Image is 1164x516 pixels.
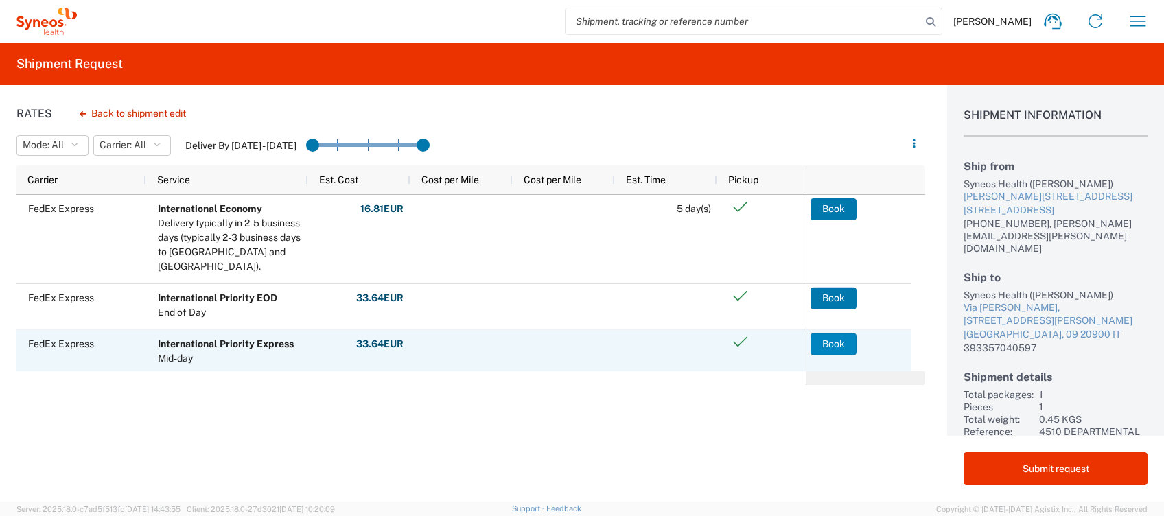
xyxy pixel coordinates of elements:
[964,190,1148,204] div: [PERSON_NAME][STREET_ADDRESS]
[28,203,94,214] span: FedEx Express
[964,178,1148,190] div: Syneos Health ([PERSON_NAME])
[125,505,181,513] span: [DATE] 14:43:55
[964,301,1148,328] div: Via [PERSON_NAME], [STREET_ADDRESS][PERSON_NAME]
[964,328,1148,342] div: [GEOGRAPHIC_DATA], 09 20900 IT
[356,292,404,305] strong: 33.64 EUR
[1039,388,1148,401] div: 1
[16,56,123,72] h2: Shipment Request
[811,333,857,355] button: Book
[16,505,181,513] span: Server: 2025.18.0-c7ad5f513fb
[964,388,1034,401] div: Total packages:
[566,8,921,34] input: Shipment, tracking or reference number
[157,174,190,185] span: Service
[964,289,1148,301] div: Syneos Health ([PERSON_NAME])
[512,504,546,513] a: Support
[16,107,52,120] h1: Rates
[356,333,404,355] button: 33.64EUR
[421,174,479,185] span: Cost per Mile
[964,160,1148,173] h2: Ship from
[811,287,857,309] button: Book
[158,292,277,303] b: International Priority EOD
[158,338,294,349] b: International Priority Express
[360,202,404,215] strong: 16.81 EUR
[356,338,404,351] strong: 33.64 EUR
[964,425,1034,450] div: Reference:
[964,218,1148,255] div: [PHONE_NUMBER], [PERSON_NAME][EMAIL_ADDRESS][PERSON_NAME][DOMAIN_NAME]
[964,204,1148,218] div: [STREET_ADDRESS]
[28,338,94,349] span: FedEx Express
[728,174,758,185] span: Pickup
[964,413,1034,425] div: Total weight:
[185,139,296,152] label: Deliver By [DATE] - [DATE]
[69,102,197,126] button: Back to shipment edit
[93,135,171,156] button: Carrier: All
[1039,401,1148,413] div: 1
[964,371,1148,384] h2: Shipment details
[27,174,58,185] span: Carrier
[953,15,1032,27] span: [PERSON_NAME]
[100,139,146,152] span: Carrier: All
[158,203,262,214] b: International Economy
[28,292,94,303] span: FedEx Express
[356,287,404,309] button: 33.64EUR
[546,504,581,513] a: Feedback
[319,174,358,185] span: Est. Cost
[1039,425,1148,450] div: 4510 DEPARTMENTAL EXPENSE
[524,174,581,185] span: Cost per Mile
[360,198,404,220] button: 16.81EUR
[16,135,89,156] button: Mode: All
[964,342,1148,354] div: 393357040597
[964,271,1148,284] h2: Ship to
[936,503,1148,515] span: Copyright © [DATE]-[DATE] Agistix Inc., All Rights Reserved
[158,305,277,320] div: End of Day
[811,198,857,220] button: Book
[158,351,294,366] div: Mid-day
[23,139,64,152] span: Mode: All
[158,216,302,274] div: Delivery typically in 2-5 business days (typically 2-3 business days to Canada and Mexico).
[964,401,1034,413] div: Pieces
[677,203,711,214] span: 5 day(s)
[964,301,1148,342] a: Via [PERSON_NAME], [STREET_ADDRESS][PERSON_NAME][GEOGRAPHIC_DATA], 09 20900 IT
[626,174,666,185] span: Est. Time
[279,505,335,513] span: [DATE] 10:20:09
[1039,413,1148,425] div: 0.45 KGS
[964,452,1148,485] button: Submit request
[964,108,1148,137] h1: Shipment Information
[187,505,335,513] span: Client: 2025.18.0-27d3021
[964,190,1148,217] a: [PERSON_NAME][STREET_ADDRESS][STREET_ADDRESS]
